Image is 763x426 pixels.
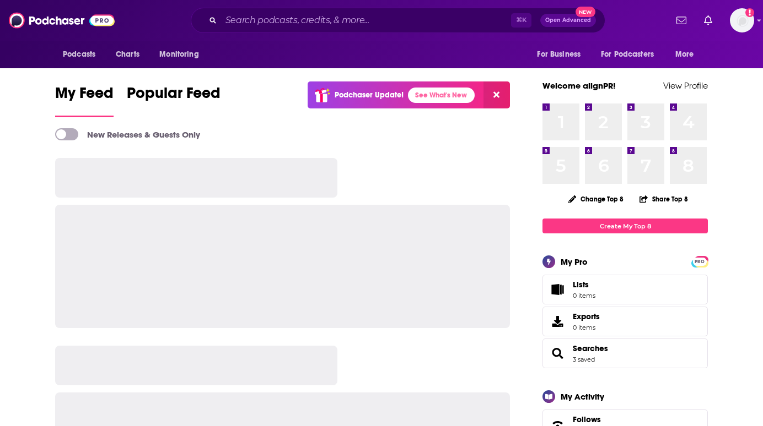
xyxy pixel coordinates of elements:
div: My Pro [561,256,588,267]
button: open menu [594,44,670,65]
button: Open AdvancedNew [540,14,596,27]
a: Searches [546,346,568,361]
a: Exports [542,307,708,336]
img: User Profile [730,8,754,32]
span: Lists [546,282,568,297]
button: Show profile menu [730,8,754,32]
span: Monitoring [159,47,198,62]
img: Podchaser - Follow, Share and Rate Podcasts [9,10,115,31]
a: See What's New [408,88,475,103]
a: 3 saved [573,356,595,363]
span: ⌘ K [511,13,531,28]
button: open menu [152,44,213,65]
a: Searches [573,343,608,353]
span: More [675,47,694,62]
a: Create My Top 8 [542,219,708,233]
span: Exports [573,312,600,321]
button: open menu [529,44,594,65]
span: Lists [573,280,589,290]
input: Search podcasts, credits, & more... [221,12,511,29]
span: Follows [573,414,601,424]
span: My Feed [55,84,114,109]
button: open menu [55,44,110,65]
span: Logged in as alignPR [730,8,754,32]
a: Charts [109,44,146,65]
span: 0 items [573,324,600,331]
p: Podchaser Update! [335,90,404,100]
a: Welcome alignPR! [542,80,616,91]
a: Follows [573,414,674,424]
a: Show notifications dropdown [700,11,717,30]
a: Lists [542,275,708,304]
button: Change Top 8 [562,192,630,206]
span: Open Advanced [545,18,591,23]
svg: Add a profile image [745,8,754,17]
span: Popular Feed [127,84,221,109]
a: PRO [693,257,706,265]
span: Lists [573,280,595,290]
span: 0 items [573,292,595,299]
a: My Feed [55,84,114,117]
span: For Podcasters [601,47,654,62]
div: My Activity [561,391,604,402]
span: PRO [693,258,706,266]
button: Share Top 8 [639,188,689,210]
span: Charts [116,47,139,62]
button: open menu [668,44,708,65]
span: For Business [537,47,581,62]
a: Popular Feed [127,84,221,117]
div: Search podcasts, credits, & more... [191,8,605,33]
span: Exports [546,314,568,329]
span: New [576,7,595,17]
a: Show notifications dropdown [672,11,691,30]
a: View Profile [663,80,708,91]
a: New Releases & Guests Only [55,128,200,140]
span: Podcasts [63,47,95,62]
span: Searches [542,338,708,368]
